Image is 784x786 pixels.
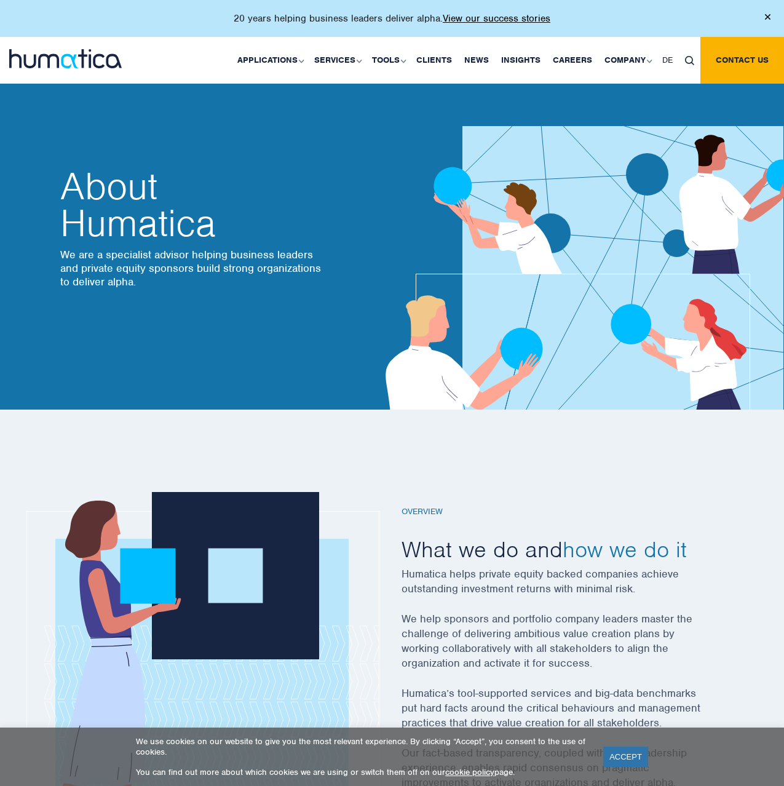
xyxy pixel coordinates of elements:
h6: Overview [402,507,734,517]
p: We use cookies on our website to give you the most relevant experience. By clicking “Accept”, you... [136,736,588,757]
a: View our success stories [443,12,550,25]
a: Applications [231,37,308,84]
a: DE [656,37,679,84]
p: Humatica’s tool-supported services and big-data benchmarks put hard facts around the critical beh... [402,686,734,745]
p: You can find out more about which cookies we are using or switch them off on our page. [136,767,588,777]
a: Clients [410,37,458,84]
a: Tools [366,37,410,84]
p: 20 years helping business leaders deliver alpha. [234,12,550,25]
a: Services [308,37,366,84]
a: ACCEPT [603,747,648,767]
img: logo [9,49,122,68]
a: Company [598,37,656,84]
a: News [458,37,495,84]
span: About [60,168,325,205]
a: Contact us [700,37,784,84]
a: Insights [495,37,547,84]
h2: What we do and [402,535,734,563]
span: how we do it [563,535,687,563]
p: We are a specialist advisor helping business leaders and private equity sponsors build strong org... [60,248,325,288]
span: DE [662,55,673,65]
p: Humatica helps private equity backed companies achieve outstanding investment returns with minima... [402,566,734,611]
a: Careers [547,37,598,84]
p: We help sponsors and portfolio company leaders master the challenge of delivering ambitious value... [402,611,734,686]
img: search_icon [685,56,694,65]
a: cookie policy [445,767,494,777]
h2: Humatica [60,168,325,242]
